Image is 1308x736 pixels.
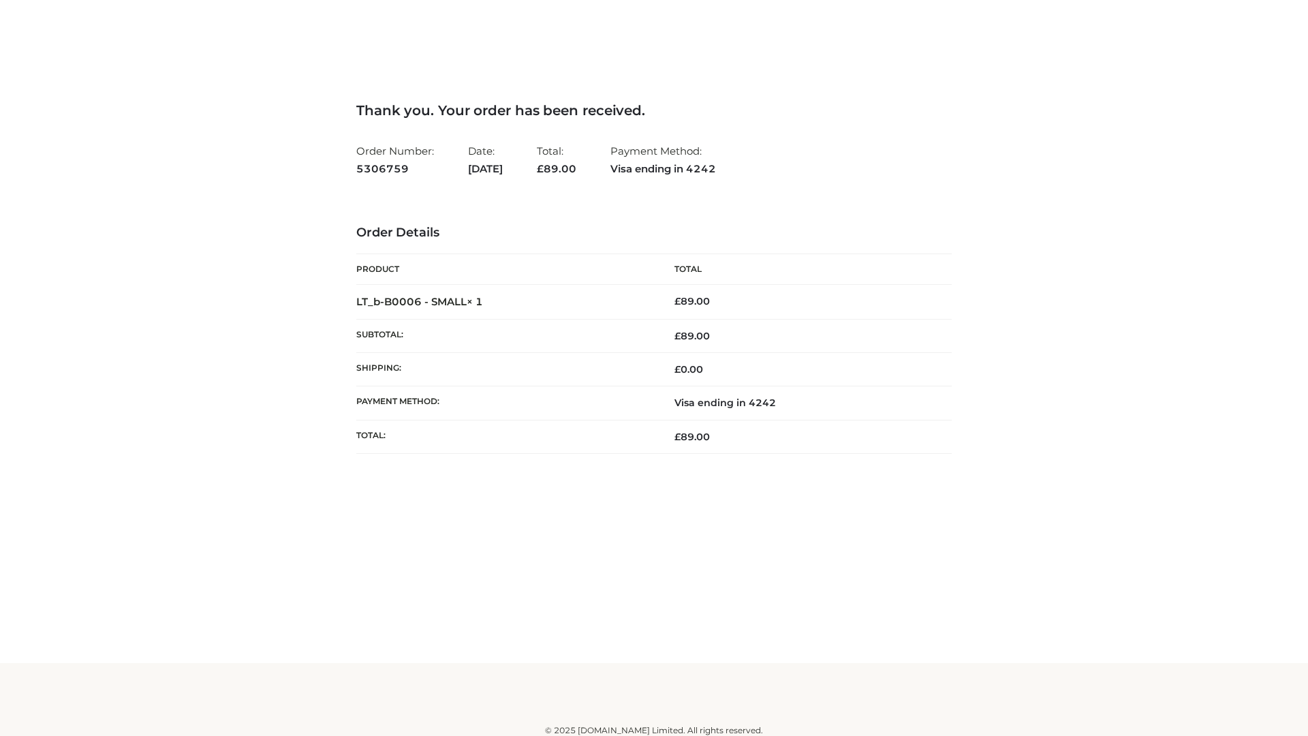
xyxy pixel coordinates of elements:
span: 89.00 [537,162,576,175]
bdi: 0.00 [674,363,703,375]
strong: Visa ending in 4242 [610,160,716,178]
li: Order Number: [356,139,434,181]
li: Total: [537,139,576,181]
span: 89.00 [674,330,710,342]
th: Shipping: [356,353,654,386]
span: £ [674,363,681,375]
li: Payment Method: [610,139,716,181]
strong: 5306759 [356,160,434,178]
span: £ [674,330,681,342]
th: Product [356,254,654,285]
span: £ [674,431,681,443]
th: Total [654,254,952,285]
strong: [DATE] [468,160,503,178]
th: Total: [356,420,654,453]
h3: Thank you. Your order has been received. [356,102,952,119]
strong: LT_b-B0006 - SMALL [356,295,483,308]
span: £ [674,295,681,307]
span: £ [537,162,544,175]
bdi: 89.00 [674,295,710,307]
span: 89.00 [674,431,710,443]
th: Payment method: [356,386,654,420]
th: Subtotal: [356,319,654,352]
strong: × 1 [467,295,483,308]
td: Visa ending in 4242 [654,386,952,420]
li: Date: [468,139,503,181]
h3: Order Details [356,226,952,241]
